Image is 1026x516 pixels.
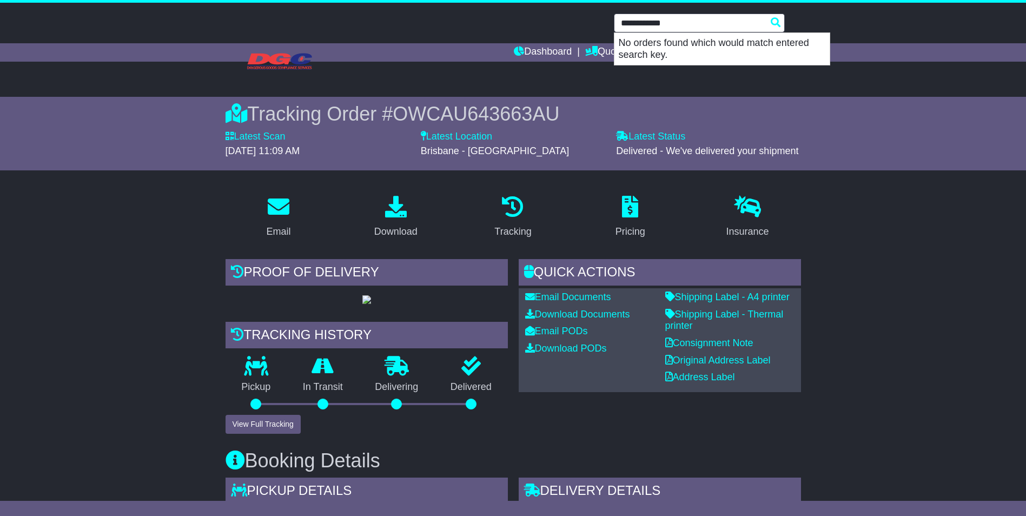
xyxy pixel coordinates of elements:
[226,322,508,351] div: Tracking history
[615,224,645,239] div: Pricing
[421,131,492,143] label: Latest Location
[519,478,801,507] div: Delivery Details
[616,145,798,156] span: Delivered - We've delivered your shipment
[726,224,769,239] div: Insurance
[226,131,286,143] label: Latest Scan
[259,192,297,243] a: Email
[226,478,508,507] div: Pickup Details
[487,192,538,243] a: Tracking
[226,381,287,393] p: Pickup
[374,224,418,239] div: Download
[614,33,830,65] p: No orders found which would match entered search key.
[608,192,652,243] a: Pricing
[665,338,753,348] a: Consignment Note
[665,372,735,382] a: Address Label
[525,326,588,336] a: Email PODs
[525,309,630,320] a: Download Documents
[266,224,290,239] div: Email
[719,192,776,243] a: Insurance
[434,381,508,393] p: Delivered
[226,259,508,288] div: Proof of Delivery
[359,381,435,393] p: Delivering
[665,292,790,302] a: Shipping Label - A4 printer
[226,102,801,125] div: Tracking Order #
[514,43,572,62] a: Dashboard
[226,145,300,156] span: [DATE] 11:09 AM
[525,292,611,302] a: Email Documents
[226,450,801,472] h3: Booking Details
[665,309,784,332] a: Shipping Label - Thermal printer
[362,295,371,304] img: GetPodImage
[525,343,607,354] a: Download PODs
[665,355,771,366] a: Original Address Label
[421,145,569,156] span: Brisbane - [GEOGRAPHIC_DATA]
[585,43,649,62] a: Quote/Book
[494,224,531,239] div: Tracking
[226,415,301,434] button: View Full Tracking
[287,381,359,393] p: In Transit
[519,259,801,288] div: Quick Actions
[616,131,685,143] label: Latest Status
[367,192,425,243] a: Download
[393,103,559,125] span: OWCAU643663AU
